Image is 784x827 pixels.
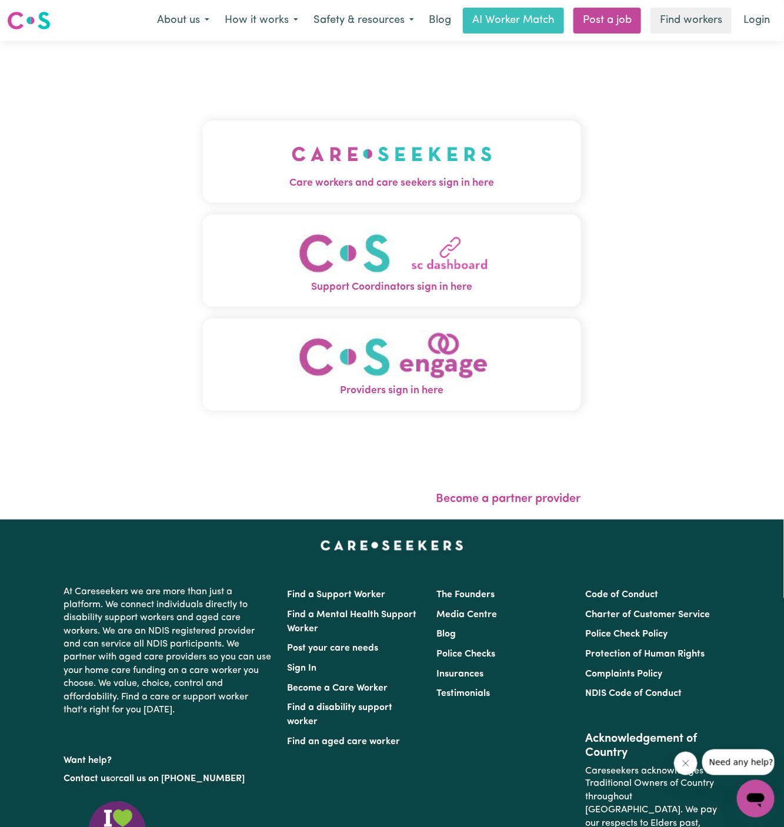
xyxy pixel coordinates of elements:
[436,669,483,679] a: Insurances
[585,732,720,760] h2: Acknowledgement of Country
[585,689,682,698] a: NDIS Code of Conduct
[203,215,581,307] button: Support Coordinators sign in here
[288,590,386,600] a: Find a Support Worker
[203,120,581,203] button: Care workers and care seekers sign in here
[585,630,668,639] a: Police Check Policy
[288,644,379,653] a: Post your care needs
[702,749,775,775] iframe: Message from company
[436,493,581,505] a: Become a partner provider
[7,10,51,31] img: Careseekers logo
[288,610,417,634] a: Find a Mental Health Support Worker
[203,280,581,295] span: Support Coordinators sign in here
[64,581,273,722] p: At Careseekers we are more than just a platform. We connect individuals directly to disability su...
[585,590,658,600] a: Code of Conduct
[737,780,775,818] iframe: Button to launch messaging window
[436,590,495,600] a: The Founders
[7,7,51,34] a: Careseekers logo
[288,664,317,673] a: Sign In
[736,8,777,34] a: Login
[119,774,245,784] a: call us on [PHONE_NUMBER]
[64,768,273,790] p: or
[288,684,388,693] a: Become a Care Worker
[321,541,463,550] a: Careseekers home page
[585,649,705,659] a: Protection of Human Rights
[573,8,641,34] a: Post a job
[436,689,490,698] a: Testimonials
[64,774,111,784] a: Contact us
[149,8,217,33] button: About us
[436,610,497,620] a: Media Centre
[436,649,495,659] a: Police Checks
[217,8,306,33] button: How it works
[585,610,710,620] a: Charter of Customer Service
[650,8,732,34] a: Find workers
[203,383,581,399] span: Providers sign in here
[64,749,273,767] p: Want help?
[463,8,564,34] a: AI Worker Match
[288,737,401,746] a: Find an aged care worker
[203,319,581,411] button: Providers sign in here
[422,8,458,34] a: Blog
[674,752,698,775] iframe: Close message
[585,669,662,679] a: Complaints Policy
[436,630,456,639] a: Blog
[203,176,581,191] span: Care workers and care seekers sign in here
[306,8,422,33] button: Safety & resources
[288,703,393,726] a: Find a disability support worker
